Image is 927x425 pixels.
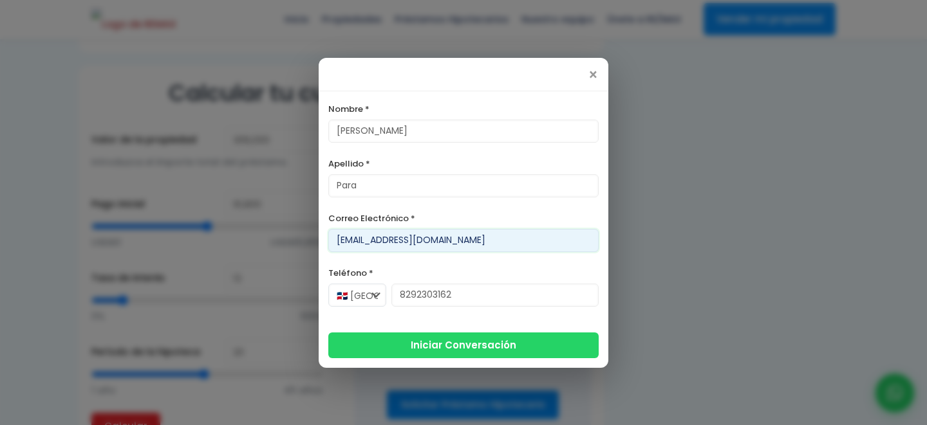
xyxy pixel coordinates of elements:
label: Apellido * [328,156,599,172]
span: × [588,68,599,83]
button: Iniciar Conversación [328,332,599,358]
label: Correo Electrónico * [328,210,599,226]
label: Nombre * [328,101,599,117]
input: 123-456-7890 [391,284,599,307]
label: Teléfono * [328,265,599,281]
